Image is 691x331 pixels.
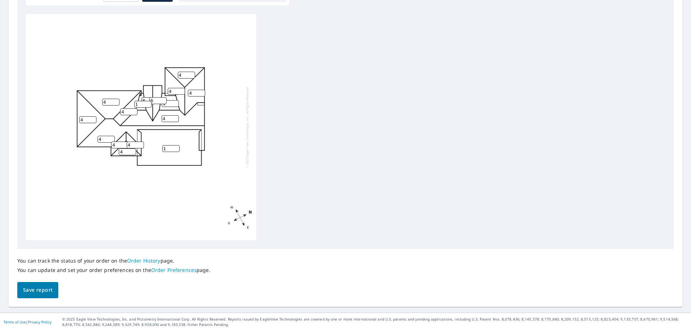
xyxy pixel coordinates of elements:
[28,319,51,325] a: Privacy Policy
[17,267,211,273] p: You can update and set your order preferences on the page.
[4,320,51,324] p: |
[4,319,26,325] a: Terms of Use
[151,267,197,273] a: Order Preferences
[62,317,687,327] p: © 2025 Eagle View Technologies, Inc. and Pictometry International Corp. All Rights Reserved. Repo...
[17,258,211,264] p: You can track the status of your order on the page.
[23,286,53,295] span: Save report
[127,257,161,264] a: Order History
[17,282,58,298] button: Save report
